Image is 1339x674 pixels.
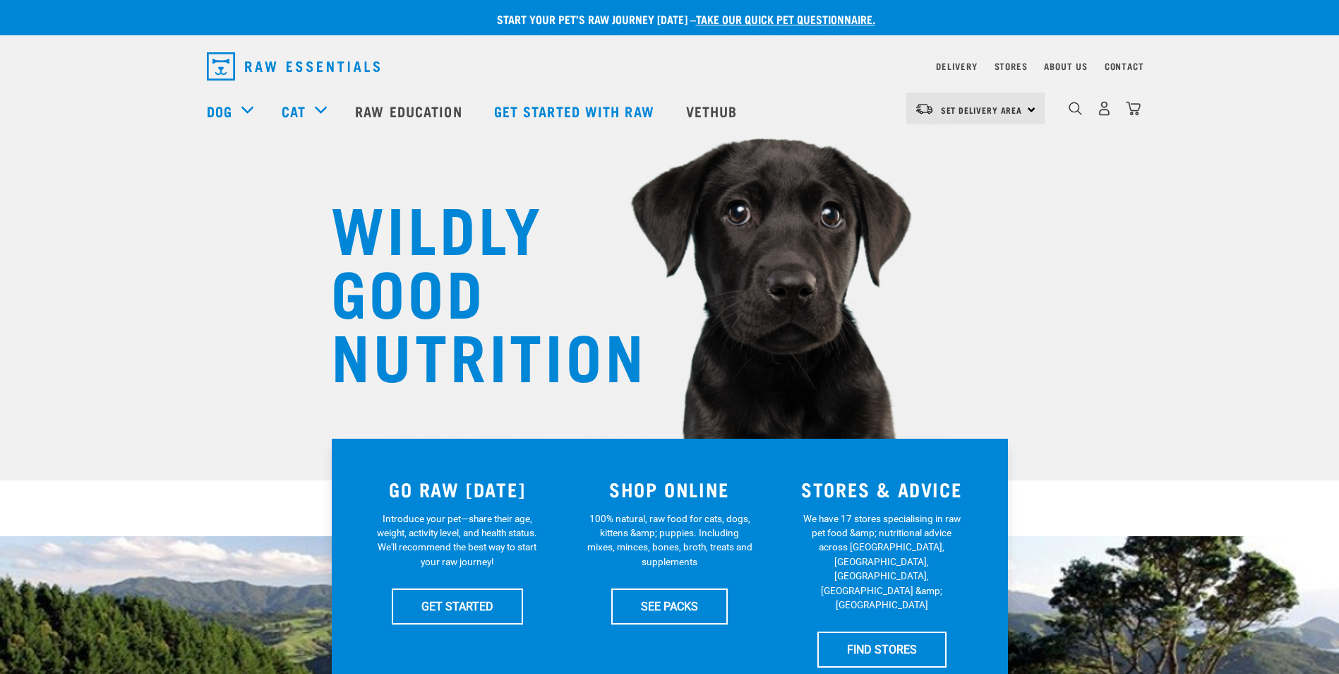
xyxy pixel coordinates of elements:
[282,100,306,122] a: Cat
[1126,101,1141,116] img: home-icon@2x.png
[207,52,380,81] img: Raw Essentials Logo
[331,194,613,385] h1: WILDLY GOOD NUTRITION
[915,102,934,115] img: van-moving.png
[799,512,965,613] p: We have 17 stores specialising in raw pet food &amp; nutritional advice across [GEOGRAPHIC_DATA],...
[392,589,523,624] a: GET STARTED
[572,478,767,500] h3: SHOP ONLINE
[696,16,875,22] a: take our quick pet questionnaire.
[936,64,977,69] a: Delivery
[1044,64,1087,69] a: About Us
[196,47,1144,86] nav: dropdown navigation
[995,64,1028,69] a: Stores
[817,632,947,667] a: FIND STORES
[341,83,479,139] a: Raw Education
[207,100,232,122] a: Dog
[672,83,755,139] a: Vethub
[1105,64,1144,69] a: Contact
[1097,101,1112,116] img: user.png
[360,478,556,500] h3: GO RAW [DATE]
[784,478,980,500] h3: STORES & ADVICE
[480,83,672,139] a: Get started with Raw
[941,107,1023,112] span: Set Delivery Area
[1069,102,1082,115] img: home-icon-1@2x.png
[587,512,752,569] p: 100% natural, raw food for cats, dogs, kittens &amp; puppies. Including mixes, minces, bones, bro...
[374,512,540,569] p: Introduce your pet—share their age, weight, activity level, and health status. We'll recommend th...
[611,589,728,624] a: SEE PACKS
